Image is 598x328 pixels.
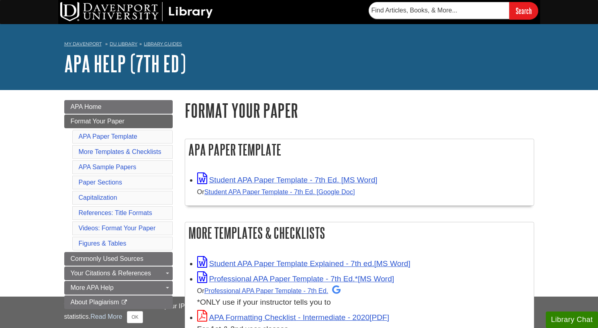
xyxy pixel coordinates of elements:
nav: breadcrumb [64,39,534,51]
div: Guide Page Menu [64,100,173,309]
a: References: Title Formats [79,209,152,216]
a: Professional APA Paper Template - 7th Ed. [204,287,341,294]
a: Paper Sections [79,179,122,186]
a: Your Citations & References [64,266,173,280]
span: Commonly Used Sources [71,255,143,262]
a: Capitalization [79,194,117,201]
a: APA Home [64,100,173,114]
a: My Davenport [64,41,102,47]
i: This link opens in a new window [121,300,128,305]
a: Format Your Paper [64,115,173,128]
small: Or [197,287,341,294]
span: APA Home [71,103,102,110]
span: Format Your Paper [71,118,124,125]
a: Student APA Paper Template - 7th Ed. [Google Doc] [204,188,355,195]
a: More Templates & Checklists [79,148,161,155]
input: Search [509,2,538,19]
a: APA Paper Template [79,133,137,140]
a: APA Help (7th Ed) [64,51,186,76]
a: DU Library [110,41,137,47]
h1: Format Your Paper [185,100,534,121]
h2: More Templates & Checklists [185,222,534,244]
a: Videos: Format Your Paper [79,225,156,232]
a: More APA Help [64,281,173,295]
a: Figures & Tables [79,240,127,247]
small: Or [197,188,355,195]
h2: APA Paper Template [185,139,534,160]
span: More APA Help [71,284,114,291]
form: Searches DU Library's articles, books, and more [369,2,538,19]
div: *ONLY use if your instructor tells you to [197,285,530,308]
span: Your Citations & References [71,270,151,277]
a: Link opens in new window [197,275,394,283]
a: Commonly Used Sources [64,252,173,266]
span: About Plagiarism [71,299,119,305]
a: Link opens in new window [197,313,390,322]
img: DU Library [60,2,213,21]
button: Library Chat [546,312,598,328]
a: Library Guides [144,41,182,47]
a: APA Sample Papers [79,164,137,170]
a: Link opens in new window [197,259,410,268]
a: Link opens in new window [197,176,378,184]
a: About Plagiarism [64,295,173,309]
input: Find Articles, Books, & More... [369,2,509,19]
